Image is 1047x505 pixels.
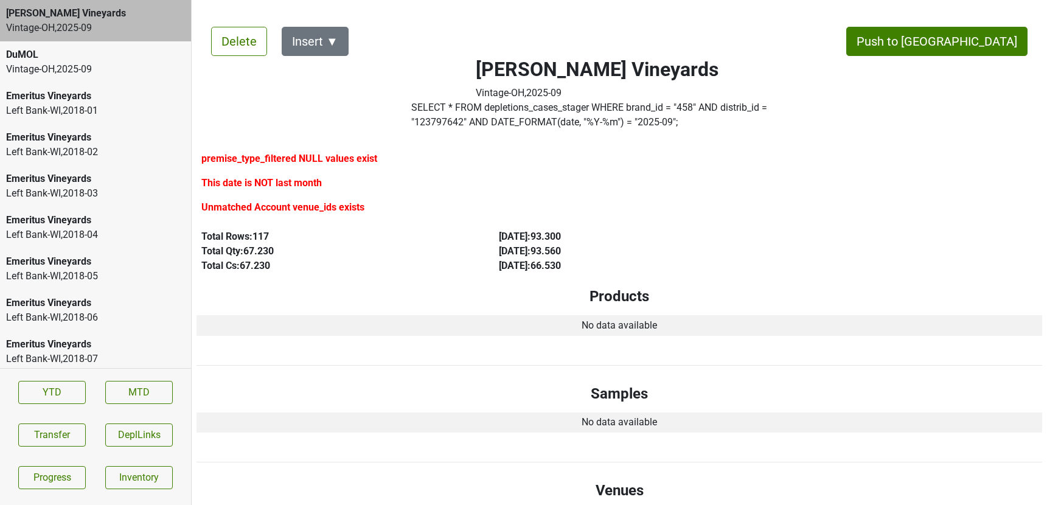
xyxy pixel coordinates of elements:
[105,381,173,404] a: MTD
[6,254,185,269] div: Emeritus Vineyards
[6,89,185,103] div: Emeritus Vineyards
[6,213,185,228] div: Emeritus Vineyards
[846,27,1028,56] button: Push to [GEOGRAPHIC_DATA]
[499,244,768,259] div: [DATE] : 93.560
[206,288,1032,305] h4: Products
[197,413,1042,433] td: No data available
[282,27,349,56] button: Insert ▼
[476,86,718,100] div: Vintage-OH , 2025 - 09
[18,423,86,447] button: Transfer
[6,172,185,186] div: Emeritus Vineyards
[6,47,185,62] div: DuMOL
[206,482,1032,500] h4: Venues
[6,269,185,284] div: Left Bank-WI , 2018 - 05
[6,21,185,35] div: Vintage-OH , 2025 - 09
[206,385,1032,403] h4: Samples
[6,145,185,159] div: Left Bank-WI , 2018 - 02
[201,244,471,259] div: Total Qty: 67.230
[18,381,86,404] a: YTD
[6,228,185,242] div: Left Bank-WI , 2018 - 04
[201,229,471,244] div: Total Rows: 117
[6,62,185,77] div: Vintage-OH , 2025 - 09
[499,229,768,244] div: [DATE] : 93.300
[6,103,185,118] div: Left Bank-WI , 2018 - 01
[201,259,471,273] div: Total Cs: 67.230
[201,151,377,166] label: premise_type_filtered NULL values exist
[6,6,185,21] div: [PERSON_NAME] Vineyards
[476,58,718,81] h2: [PERSON_NAME] Vineyards
[105,423,173,447] button: DeplLinks
[6,310,185,325] div: Left Bank-WI , 2018 - 06
[411,100,784,130] label: Click to copy query
[6,296,185,310] div: Emeritus Vineyards
[197,315,1042,336] td: No data available
[6,130,185,145] div: Emeritus Vineyards
[211,27,267,56] button: Delete
[6,337,185,352] div: Emeritus Vineyards
[105,466,173,489] a: Inventory
[499,259,768,273] div: [DATE] : 66.530
[18,466,86,489] a: Progress
[6,186,185,201] div: Left Bank-WI , 2018 - 03
[201,200,364,215] label: Unmatched Account venue_ids exists
[6,352,185,366] div: Left Bank-WI , 2018 - 07
[201,176,322,190] label: This date is NOT last month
